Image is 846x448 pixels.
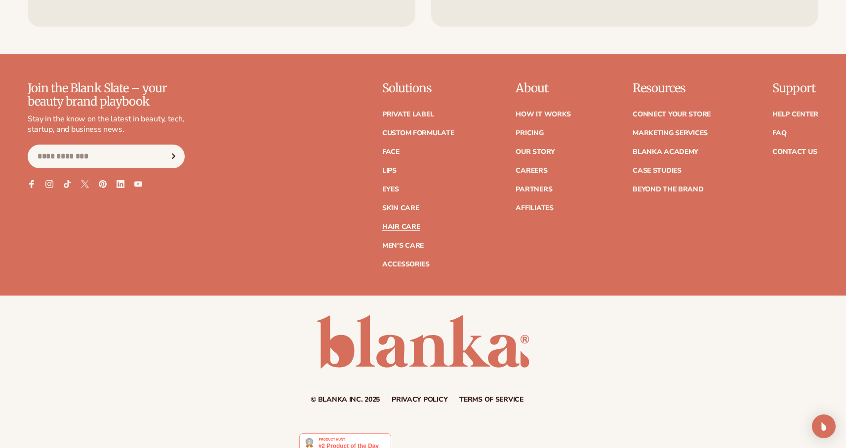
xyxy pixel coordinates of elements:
a: Private label [382,111,434,118]
a: Beyond the brand [633,186,704,193]
a: Hair Care [382,224,420,230]
button: Subscribe [162,145,184,168]
a: Skin Care [382,205,419,212]
a: FAQ [772,130,786,137]
a: Careers [516,167,547,174]
a: Men's Care [382,242,424,249]
a: Privacy policy [392,396,447,403]
a: Connect your store [633,111,711,118]
a: Contact Us [772,149,817,155]
p: Resources [633,82,711,95]
a: Terms of service [459,396,524,403]
a: Accessories [382,261,430,268]
a: Our Story [516,149,555,155]
p: Support [772,82,818,95]
a: Face [382,149,400,155]
p: Solutions [382,82,454,95]
div: Open Intercom Messenger [812,414,836,438]
p: Stay in the know on the latest in beauty, tech, startup, and business news. [28,114,185,135]
p: Join the Blank Slate – your beauty brand playbook [28,82,185,108]
a: Case Studies [633,167,682,174]
a: Custom formulate [382,130,454,137]
a: Blanka Academy [633,149,698,155]
a: Eyes [382,186,399,193]
a: Marketing services [633,130,708,137]
p: About [516,82,571,95]
a: Pricing [516,130,543,137]
a: Affiliates [516,205,553,212]
a: Help Center [772,111,818,118]
a: How It Works [516,111,571,118]
a: Lips [382,167,397,174]
a: Partners [516,186,552,193]
small: © Blanka Inc. 2025 [311,395,380,404]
